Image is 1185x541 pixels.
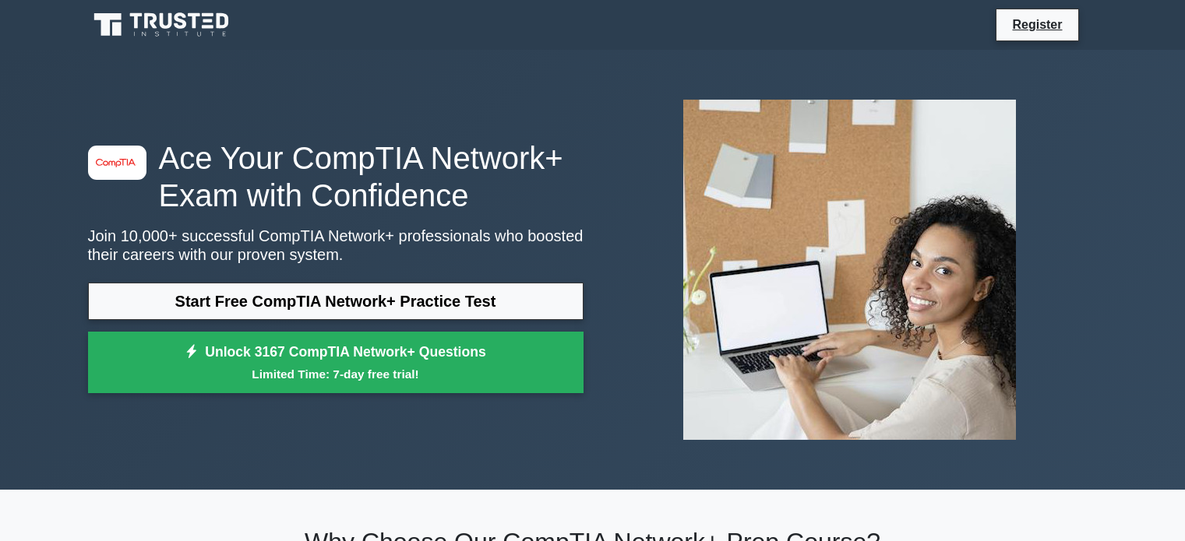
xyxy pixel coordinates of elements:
[88,283,584,320] a: Start Free CompTIA Network+ Practice Test
[88,139,584,214] h1: Ace Your CompTIA Network+ Exam with Confidence
[88,227,584,264] p: Join 10,000+ successful CompTIA Network+ professionals who boosted their careers with our proven ...
[1003,15,1071,34] a: Register
[108,365,564,383] small: Limited Time: 7-day free trial!
[88,332,584,394] a: Unlock 3167 CompTIA Network+ QuestionsLimited Time: 7-day free trial!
